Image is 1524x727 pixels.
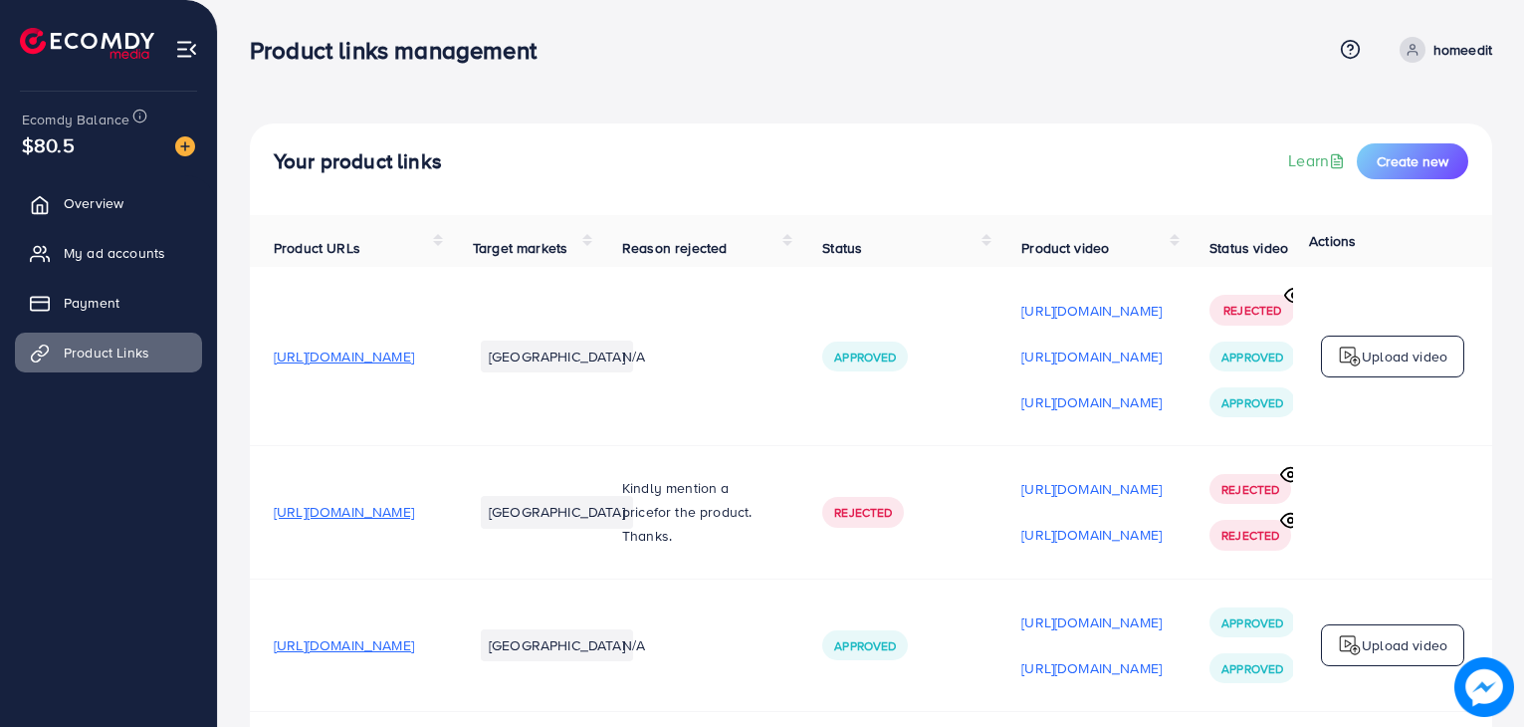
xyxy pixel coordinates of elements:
[15,183,202,223] a: Overview
[1309,231,1356,251] span: Actions
[1021,477,1162,501] p: [URL][DOMAIN_NAME]
[1454,657,1514,717] img: image
[15,333,202,372] a: Product Links
[1288,149,1349,172] a: Learn
[175,38,198,61] img: menu
[274,635,414,655] span: [URL][DOMAIN_NAME]
[1362,345,1447,368] p: Upload video
[1021,656,1162,680] p: [URL][DOMAIN_NAME]
[473,238,567,258] span: Target markets
[15,283,202,323] a: Payment
[1392,37,1492,63] a: homeedit
[1433,38,1492,62] p: homeedit
[622,347,645,366] span: N/A
[22,110,129,129] span: Ecomdy Balance
[64,293,119,313] span: Payment
[622,476,774,524] p: Kindly mention a price or the product.
[822,238,862,258] span: Status
[1362,633,1447,657] p: Upload video
[274,347,414,366] span: [URL][DOMAIN_NAME]
[1021,390,1162,414] p: [URL][DOMAIN_NAME]
[20,28,154,59] img: logo
[175,136,195,156] img: image
[622,524,774,548] p: Thanks.
[274,149,442,174] h4: Your product links
[1338,633,1362,657] img: logo
[1209,238,1288,258] span: Status video
[1021,523,1162,547] p: [URL][DOMAIN_NAME]
[834,349,896,365] span: Approved
[1021,299,1162,323] p: [URL][DOMAIN_NAME]
[1221,614,1283,631] span: Approved
[250,36,552,65] h3: Product links management
[481,629,633,661] li: [GEOGRAPHIC_DATA]
[15,233,202,273] a: My ad accounts
[1221,527,1279,544] span: Rejected
[1021,345,1162,368] p: [URL][DOMAIN_NAME]
[654,502,658,522] span: f
[64,243,165,263] span: My ad accounts
[622,238,727,258] span: Reason rejected
[622,635,645,655] span: N/A
[64,343,149,363] span: Product Links
[1221,394,1283,411] span: Approved
[1223,302,1281,319] span: Rejected
[274,502,414,522] span: [URL][DOMAIN_NAME]
[22,130,75,159] span: $80.5
[1221,349,1283,365] span: Approved
[274,238,360,258] span: Product URLs
[1357,143,1468,179] button: Create new
[834,504,892,521] span: Rejected
[1338,345,1362,368] img: logo
[481,341,633,372] li: [GEOGRAPHIC_DATA]
[1021,238,1109,258] span: Product video
[481,496,633,528] li: [GEOGRAPHIC_DATA]
[1377,151,1448,171] span: Create new
[834,637,896,654] span: Approved
[1221,660,1283,677] span: Approved
[1221,481,1279,498] span: Rejected
[1021,610,1162,634] p: [URL][DOMAIN_NAME]
[64,193,123,213] span: Overview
